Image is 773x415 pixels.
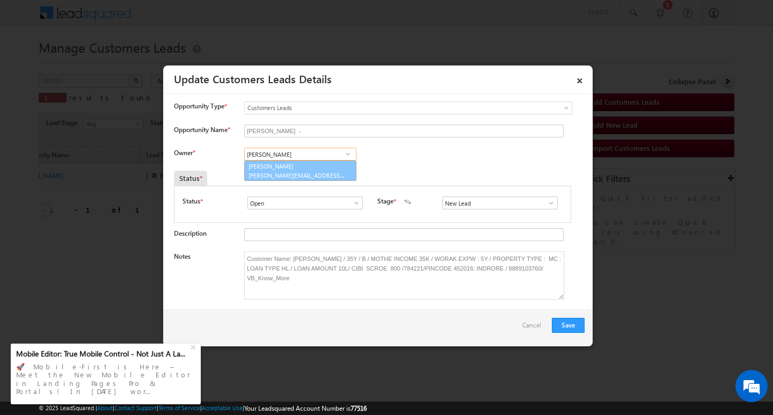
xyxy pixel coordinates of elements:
[571,69,589,88] a: ×
[244,404,367,412] span: Your Leadsquared Account Number is
[14,99,196,322] textarea: Type your message and hit 'Enter'
[247,196,363,209] input: Type to Search
[174,101,224,111] span: Opportunity Type
[249,171,345,179] span: [PERSON_NAME][EMAIL_ADDRESS][DOMAIN_NAME]
[16,359,195,399] div: 🚀 Mobile-First is Here – Meet the New Mobile Editor in Landing Pages Pro & Portals! In [DATE] wor...
[244,148,356,161] input: Type to Search
[16,349,189,359] div: Mobile Editor: True Mobile Control - Not Just A La...
[245,103,528,113] span: Customers Leads
[158,404,200,411] a: Terms of Service
[522,318,546,338] a: Cancel
[174,149,195,157] label: Owner
[202,404,243,411] a: Acceptable Use
[244,161,356,181] a: [PERSON_NAME]
[174,171,207,186] div: Status
[351,404,367,412] span: 77516
[39,403,367,413] span: © 2025 LeadSquared | | | | |
[188,340,201,353] div: +
[174,229,207,237] label: Description
[183,196,200,206] label: Status
[442,196,558,209] input: Type to Search
[174,252,191,260] label: Notes
[552,318,585,333] button: Save
[97,404,113,411] a: About
[176,5,202,31] div: Minimize live chat window
[341,149,354,159] a: Show All Items
[174,126,230,134] label: Opportunity Name
[542,198,555,208] a: Show All Items
[244,101,572,114] a: Customers Leads
[347,198,360,208] a: Show All Items
[56,56,180,70] div: Chat with us now
[377,196,393,206] label: Stage
[174,71,332,86] a: Update Customers Leads Details
[18,56,45,70] img: d_60004797649_company_0_60004797649
[146,331,195,345] em: Start Chat
[114,404,157,411] a: Contact Support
